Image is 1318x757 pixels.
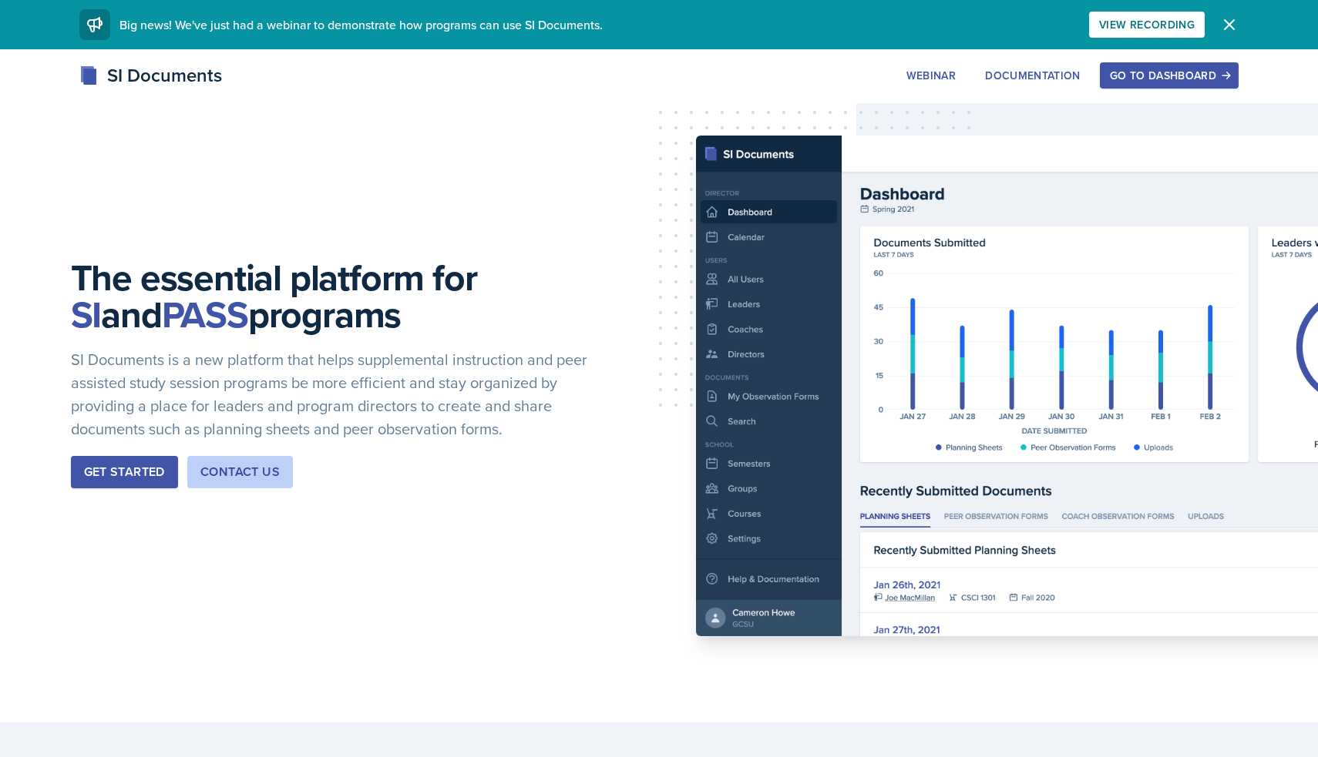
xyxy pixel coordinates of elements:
[79,62,222,89] div: SI Documents
[1100,62,1239,89] button: Go to Dashboard
[906,69,956,82] div: Webinar
[71,456,178,488] button: Get Started
[975,62,1091,89] button: Documentation
[1089,12,1205,38] button: View Recording
[187,456,293,488] button: Contact Us
[896,62,966,89] button: Webinar
[119,16,603,33] span: Big news! We've just had a webinar to demonstrate how programs can use SI Documents.
[1110,69,1229,82] div: Go to Dashboard
[1099,18,1195,31] div: View Recording
[84,463,165,481] div: Get Started
[985,69,1081,82] div: Documentation
[200,463,280,481] div: Contact Us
